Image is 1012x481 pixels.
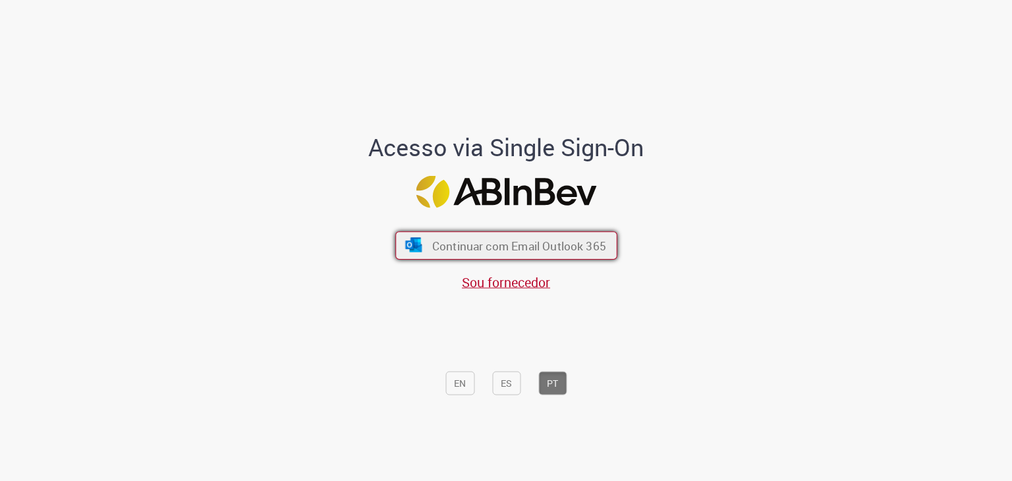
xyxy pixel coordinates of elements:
[445,371,474,395] button: EN
[416,176,596,208] img: Logotipo da ABInBev
[547,377,558,389] font: PT
[492,371,520,395] button: ES
[462,273,550,291] a: Sou fornecedor
[538,371,567,395] button: PT
[501,377,512,389] font: ES
[404,238,423,252] img: ícone Azure/Microsoft 360
[395,231,617,260] button: ícone Azure/Microsoft 360 Continuar com Email Outlook 365
[454,377,466,389] font: EN
[432,239,605,254] font: Continuar com Email Outlook 365
[368,130,644,162] font: Acesso via Single Sign-On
